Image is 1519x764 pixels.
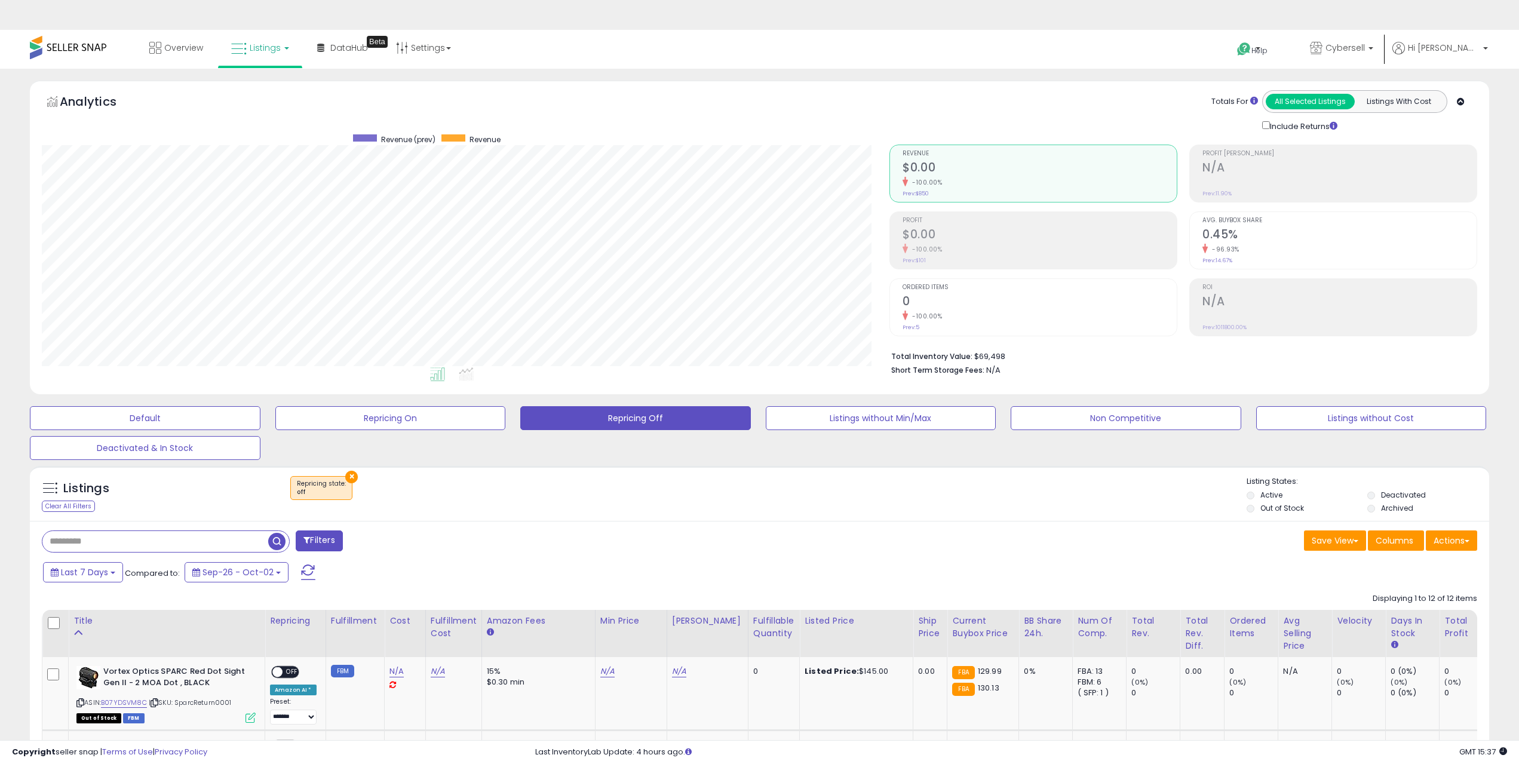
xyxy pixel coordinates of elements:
a: Settings [387,30,460,66]
h5: Listings [63,480,109,497]
span: Sep-26 - Oct-02 [202,566,274,578]
b: Short Term Storage Fees: [891,365,984,375]
div: Min Price [600,615,662,627]
h2: $0.00 [903,161,1177,177]
div: FBM: 6 [1078,677,1117,688]
h2: N/A [1202,294,1477,311]
label: Archived [1381,503,1413,513]
div: Clear All Filters [42,501,95,512]
a: B07YDSVM8C [101,698,147,708]
small: FBM [331,665,354,677]
div: 0 [1229,688,1278,698]
div: [PERSON_NAME] [672,615,743,627]
div: Fulfillment Cost [431,615,477,640]
small: Prev: 11.90% [1202,190,1232,197]
button: Listings With Cost [1354,94,1443,109]
small: -100.00% [908,312,942,321]
div: Total Rev. Diff. [1185,615,1219,652]
b: Vortex Optics SPARC Red Dot Sight Gen II - 2 MOA Dot , BLACK [103,666,248,691]
small: (0%) [1131,677,1148,687]
div: 0 [753,666,790,677]
small: Days In Stock. [1391,640,1398,651]
button: Save View [1304,530,1366,551]
span: DataHub [330,42,368,54]
div: off [297,488,346,496]
button: All Selected Listings [1266,94,1355,109]
button: Filters [296,530,342,551]
a: Listings [222,30,298,66]
span: N/A [986,364,1001,376]
h2: N/A [1202,161,1477,177]
span: Revenue [903,151,1177,157]
div: Repricing [270,615,321,627]
div: N/A [1283,666,1322,677]
span: Hi [PERSON_NAME] [1408,42,1480,54]
label: Active [1260,490,1282,500]
span: Help [1251,45,1268,56]
button: Repricing Off [520,406,751,430]
span: 130.13 [978,682,999,694]
span: Last 7 Days [61,566,108,578]
div: 0 [1337,688,1385,698]
span: ROI [1202,284,1477,291]
img: 41F874PykWL._SL40_.jpg [76,666,100,689]
a: Help [1228,33,1291,69]
button: Non Competitive [1011,406,1241,430]
div: Last InventoryLab Update: 4 hours ago. [535,747,1507,758]
span: Ordered Items [903,284,1177,291]
div: 0 [1337,666,1385,677]
div: 15% [487,666,586,677]
div: 0 [1229,666,1278,677]
div: Totals For [1211,96,1258,108]
button: Listings without Cost [1256,406,1487,430]
a: N/A [431,665,445,677]
div: 0 [1444,688,1493,698]
div: Ordered Items [1229,615,1273,640]
div: 0.00 [918,666,938,677]
div: ASIN: [76,666,256,722]
span: OFF [283,667,302,677]
span: All listings that are currently out of stock and unavailable for purchase on Amazon [76,713,121,723]
span: | SKU: SparcReturn0001 [149,698,232,707]
div: FBA: 13 [1078,666,1117,677]
li: $69,498 [891,348,1468,363]
div: 0 [1444,666,1493,677]
small: Amazon Fees. [487,627,494,638]
div: ( SFP: 1 ) [1078,688,1117,698]
div: Fulfillment [331,615,379,627]
b: Listed Price: [805,665,859,677]
span: Compared to: [125,567,180,579]
div: Current Buybox Price [952,615,1014,640]
a: Terms of Use [102,746,153,757]
button: Listings without Min/Max [766,406,996,430]
strong: Copyright [12,746,56,757]
span: FBM [123,713,145,723]
small: Prev: 5 [903,324,919,331]
div: 0 (0%) [1391,666,1439,677]
button: Columns [1368,530,1424,551]
div: Tooltip anchor [367,36,388,48]
div: Velocity [1337,615,1380,627]
small: Prev: 14.67% [1202,257,1232,264]
div: Days In Stock [1391,615,1434,640]
small: (0%) [1391,677,1407,687]
h2: 0 [903,294,1177,311]
label: Out of Stock [1260,503,1304,513]
div: $145.00 [805,666,904,677]
div: BB Share 24h. [1024,615,1067,640]
small: -100.00% [908,245,942,254]
div: Listed Price [805,615,908,627]
div: 0% [1024,666,1063,677]
span: Overview [164,42,203,54]
span: Cybersell [1325,42,1365,54]
a: DataHub [308,30,377,66]
a: Cybersell [1301,30,1382,69]
div: $0.30 min [487,677,586,688]
small: (0%) [1337,677,1354,687]
div: Title [73,615,260,627]
span: Listings [250,42,281,54]
div: Ship Price [918,615,942,640]
a: N/A [600,665,615,677]
h5: Analytics [60,93,140,113]
button: Last 7 Days [43,562,123,582]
